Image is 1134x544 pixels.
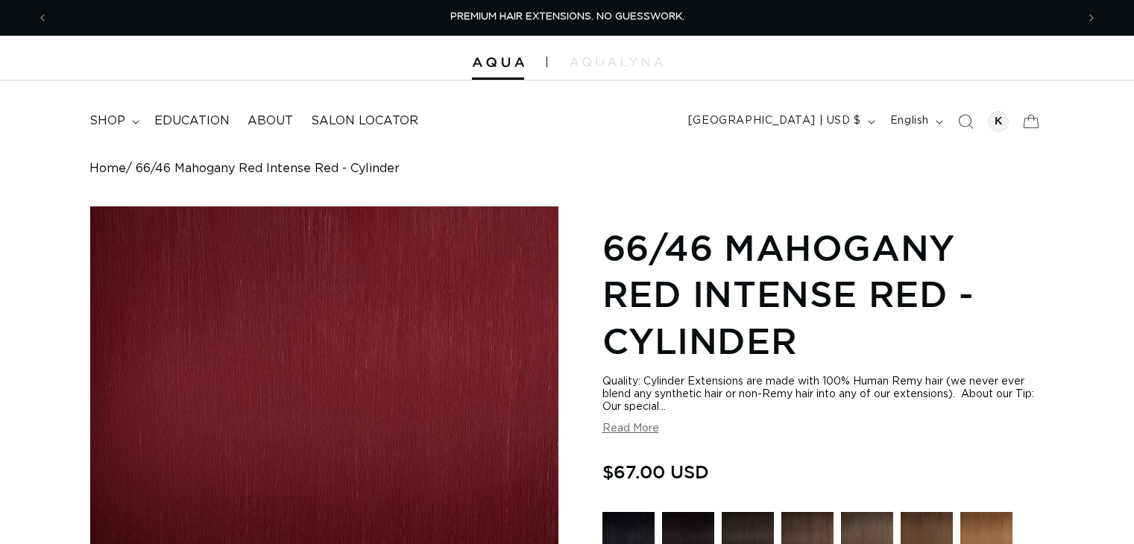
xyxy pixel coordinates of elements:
a: About [239,104,302,138]
summary: shop [81,104,145,138]
span: [GEOGRAPHIC_DATA] | USD $ [688,113,861,129]
span: 66/46 Mahogany Red Intense Red - Cylinder [136,162,400,176]
span: shop [89,113,125,129]
span: Education [154,113,230,129]
span: About [248,113,293,129]
h1: 66/46 Mahogany Red Intense Red - Cylinder [602,224,1045,364]
img: aqualyna.com [570,57,663,66]
button: Next announcement [1075,4,1108,32]
button: [GEOGRAPHIC_DATA] | USD $ [679,107,881,136]
button: Previous announcement [26,4,59,32]
summary: Search [949,105,982,138]
a: Salon Locator [302,104,427,138]
span: PREMIUM HAIR EXTENSIONS. NO GUESSWORK. [450,12,684,22]
span: English [890,113,929,129]
a: Home [89,162,126,176]
span: $67.00 USD [602,458,709,486]
button: Read More [602,423,659,435]
span: Salon Locator [311,113,418,129]
img: Aqua Hair Extensions [472,57,524,68]
button: English [881,107,949,136]
div: Quality: Cylinder Extensions are made with 100% Human Remy hair (we never ever blend any syntheti... [602,376,1045,414]
nav: breadcrumbs [89,162,1045,176]
a: Education [145,104,239,138]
